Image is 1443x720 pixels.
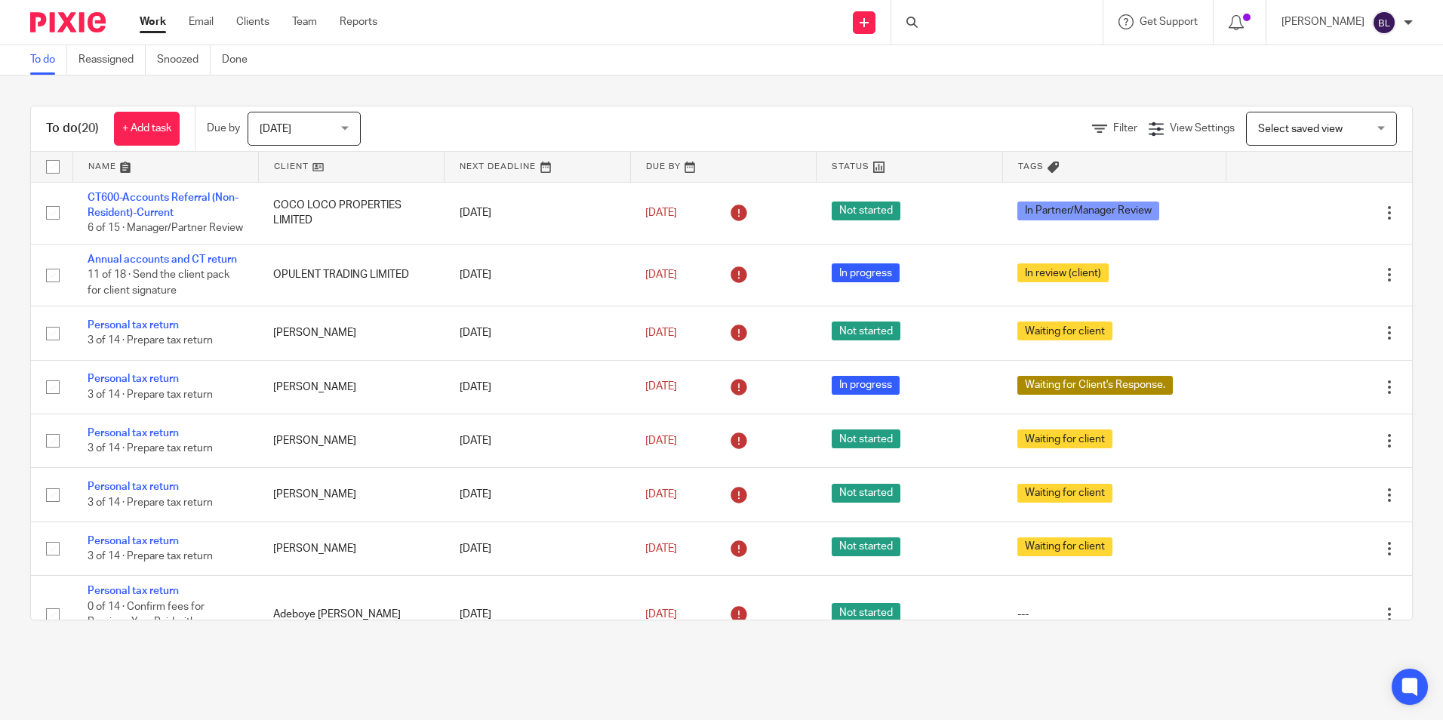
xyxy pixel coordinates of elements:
a: Clients [236,14,269,29]
span: [DATE] [645,328,677,338]
span: 6 of 15 · Manager/Partner Review [88,223,243,233]
span: Waiting for client [1017,429,1112,448]
a: Personal tax return [88,428,179,438]
span: View Settings [1170,123,1235,134]
td: [DATE] [445,576,630,654]
span: [DATE] [645,489,677,500]
td: [PERSON_NAME] [258,522,444,575]
a: Personal tax return [88,482,179,492]
td: [DATE] [445,414,630,468]
span: [DATE] [645,269,677,280]
span: 11 of 18 · Send the client pack for client signature [88,269,229,296]
a: CT600-Accounts Referral (Non-Resident)-Current [88,192,238,218]
span: Filter [1113,123,1137,134]
a: Reports [340,14,377,29]
span: [DATE] [645,382,677,392]
span: 0 of 14 · Confirm fees for Previous Year Paid with Accounts [88,602,205,643]
td: [DATE] [445,244,630,306]
span: In progress [832,263,900,282]
td: COCO LOCO PROPERTIES LIMITED [258,182,444,244]
span: Waiting for client [1017,537,1112,556]
span: 3 of 14 · Prepare tax return [88,551,213,562]
td: [PERSON_NAME] [258,360,444,414]
span: Select saved view [1258,124,1343,134]
a: Work [140,14,166,29]
span: 3 of 14 · Prepare tax return [88,336,213,346]
td: [DATE] [445,182,630,244]
a: Reassigned [78,45,146,75]
div: --- [1017,607,1211,622]
span: (20) [78,122,99,134]
td: [DATE] [445,360,630,414]
a: Personal tax return [88,586,179,596]
span: 3 of 14 · Prepare tax return [88,443,213,454]
span: In Partner/Manager Review [1017,202,1159,220]
span: In review (client) [1017,263,1109,282]
td: [PERSON_NAME] [258,306,444,360]
span: [DATE] [645,208,677,218]
span: [DATE] [645,609,677,620]
span: Not started [832,537,900,556]
span: [DATE] [645,543,677,554]
img: Pixie [30,12,106,32]
td: [PERSON_NAME] [258,414,444,468]
span: Tags [1018,162,1044,171]
span: [DATE] [645,435,677,446]
span: Not started [832,603,900,622]
a: Team [292,14,317,29]
a: Personal tax return [88,374,179,384]
td: [DATE] [445,306,630,360]
td: OPULENT TRADING LIMITED [258,244,444,306]
span: Get Support [1140,17,1198,27]
img: svg%3E [1372,11,1396,35]
a: To do [30,45,67,75]
span: [DATE] [260,124,291,134]
a: Done [222,45,259,75]
span: In progress [832,376,900,395]
a: Personal tax return [88,536,179,546]
a: Snoozed [157,45,211,75]
h1: To do [46,121,99,137]
a: Personal tax return [88,320,179,331]
span: Not started [832,322,900,340]
td: [DATE] [445,522,630,575]
span: Waiting for Client's Response. [1017,376,1173,395]
p: Due by [207,121,240,136]
td: [PERSON_NAME] [258,468,444,522]
td: [DATE] [445,468,630,522]
a: Annual accounts and CT return [88,254,237,265]
span: 3 of 14 · Prepare tax return [88,389,213,400]
span: Not started [832,429,900,448]
span: 3 of 14 · Prepare tax return [88,497,213,508]
a: + Add task [114,112,180,146]
span: Not started [832,484,900,503]
span: Waiting for client [1017,484,1112,503]
span: Not started [832,202,900,220]
p: [PERSON_NAME] [1281,14,1365,29]
td: Adeboye [PERSON_NAME] [258,576,444,654]
a: Email [189,14,214,29]
span: Waiting for client [1017,322,1112,340]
